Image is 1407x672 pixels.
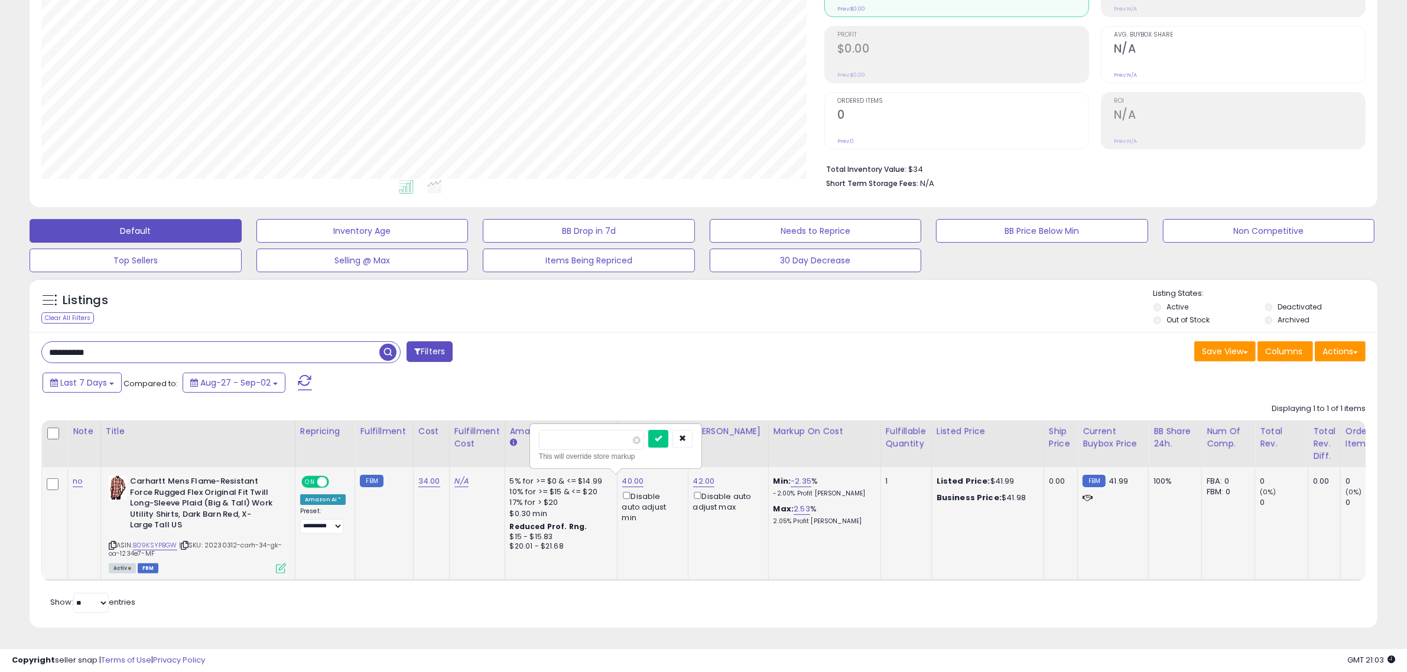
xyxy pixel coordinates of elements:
[826,178,918,188] b: Short Term Storage Fees:
[1207,487,1246,497] div: FBM: 0
[1049,476,1068,487] div: 0.00
[60,377,107,389] span: Last 7 Days
[1194,341,1256,361] button: Save View
[1114,108,1365,124] h2: N/A
[50,596,135,608] span: Show: entries
[774,476,872,498] div: %
[1114,32,1365,38] span: Avg. Buybox Share
[774,517,872,526] p: 2.05% Profit [PERSON_NAME]
[937,425,1039,438] div: Listed Price
[510,541,608,552] div: $20.01 - $21.68
[622,475,644,487] a: 40.00
[1260,487,1276,497] small: (0%)
[1346,425,1389,450] div: Ordered Items
[1153,425,1197,450] div: BB Share 24h.
[256,219,469,243] button: Inventory Age
[200,377,271,389] span: Aug-27 - Sep-02
[510,497,608,508] div: 17% for > $20
[1346,497,1393,508] div: 0
[1163,219,1375,243] button: Non Competitive
[837,71,865,79] small: Prev: $0.00
[886,425,927,450] div: Fulfillable Quantity
[1109,475,1128,487] span: 41.99
[30,219,242,243] button: Default
[510,487,608,497] div: 10% for >= $15 & <= $20
[937,492,1035,503] div: $41.98
[1083,425,1143,450] div: Current Buybox Price
[109,476,127,500] img: 41bG2CIRlmL._SL40_.jpg
[1257,341,1313,361] button: Columns
[418,475,440,487] a: 34.00
[693,490,759,513] div: Disable auto adjust max
[360,425,408,438] div: Fulfillment
[510,508,608,519] div: $0.30 min
[510,476,608,487] div: 5% for >= $0 & <= $14.99
[12,654,55,666] strong: Copyright
[768,420,880,467] th: The percentage added to the cost of goods (COGS) that forms the calculator for Min & Max prices.
[837,42,1088,58] h2: $0.00
[300,507,346,534] div: Preset:
[774,503,794,514] b: Max:
[1114,138,1137,145] small: Prev: N/A
[407,341,453,362] button: Filters
[43,373,122,393] button: Last 7 Days
[327,477,346,487] span: OFF
[1313,476,1331,487] div: 0.00
[774,475,791,487] b: Min:
[920,178,934,189] span: N/A
[109,540,282,558] span: | SKU: 20230312-carh-34-gk-oa-1234e7-MF
[510,425,612,438] div: Amazon Fees
[109,476,286,572] div: ASIN:
[693,475,715,487] a: 42.00
[1278,315,1310,325] label: Archived
[300,494,346,505] div: Amazon AI *
[360,475,383,487] small: FBM
[130,476,274,534] b: Carhartt Mens Flame-Resistant Force Rugged Flex Original Fit Twill Long-Sleeve Plaid (Big & Tall)...
[937,475,990,487] b: Listed Price:
[1114,98,1365,105] span: ROI
[101,654,151,666] a: Terms of Use
[1166,315,1210,325] label: Out of Stock
[510,438,517,448] small: Amazon Fees.
[774,504,872,526] div: %
[183,373,285,393] button: Aug-27 - Sep-02
[1083,475,1106,487] small: FBM
[12,655,205,666] div: seller snap | |
[30,249,242,272] button: Top Sellers
[109,563,136,573] span: All listings currently available for purchase on Amazon
[153,654,205,666] a: Privacy Policy
[710,219,922,243] button: Needs to Reprice
[837,32,1088,38] span: Profit
[63,292,108,309] h5: Listings
[794,503,810,515] a: 2.53
[1347,654,1395,666] span: 2025-09-10 21:03 GMT
[138,563,159,573] span: FBM
[454,475,469,487] a: N/A
[1153,476,1192,487] div: 100%
[693,425,763,438] div: [PERSON_NAME]
[303,477,317,487] span: ON
[510,521,587,531] b: Reduced Prof. Rng.
[1346,487,1362,497] small: (0%)
[1346,476,1393,487] div: 0
[510,532,608,542] div: $15 - $15.83
[133,540,177,550] a: B09KSYPBGW
[454,425,500,450] div: Fulfillment Cost
[1207,425,1250,450] div: Num of Comp.
[837,98,1088,105] span: Ordered Items
[1272,403,1366,415] div: Displaying 1 to 1 of 1 items
[826,161,1357,175] li: $34
[837,108,1088,124] h2: 0
[774,490,872,498] p: -2.00% Profit [PERSON_NAME]
[1278,302,1322,312] label: Deactivated
[41,312,94,324] div: Clear All Filters
[1313,425,1335,462] div: Total Rev. Diff.
[710,249,922,272] button: 30 Day Decrease
[774,425,876,438] div: Markup on Cost
[1315,341,1366,361] button: Actions
[622,490,679,523] div: Disable auto adjust min
[256,249,469,272] button: Selling @ Max
[73,475,83,487] a: no
[886,476,922,487] div: 1
[1166,302,1188,312] label: Active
